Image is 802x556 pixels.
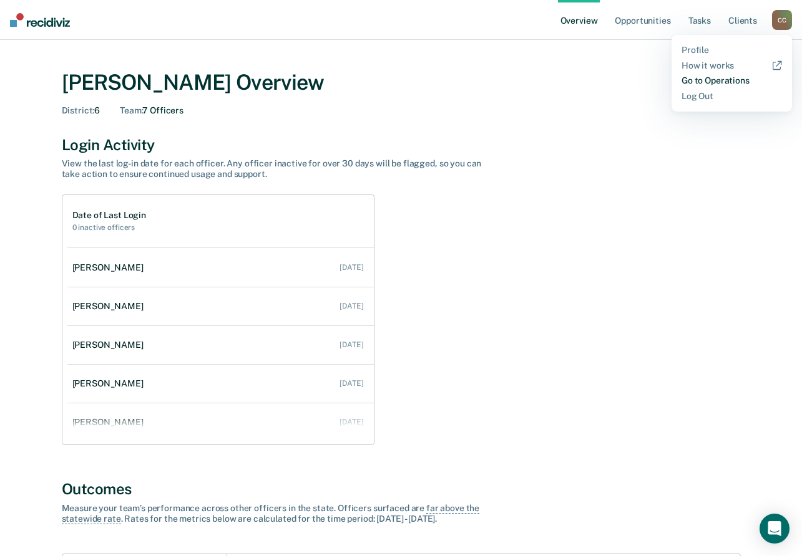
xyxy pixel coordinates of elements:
[62,70,741,95] div: [PERSON_NAME] Overview
[67,405,374,440] a: [PERSON_NAME] [DATE]
[62,503,480,524] span: far above the statewide rate
[682,60,782,71] a: How it works
[72,223,146,232] h2: 0 inactive officers
[340,418,363,426] div: [DATE]
[340,263,363,272] div: [DATE]
[72,417,149,428] div: [PERSON_NAME]
[62,158,499,180] div: View the last log-in date for each officer. Any officer inactive for over 30 days will be flagged...
[682,45,782,55] a: Profile
[72,301,149,312] div: [PERSON_NAME]
[340,379,363,388] div: [DATE]
[682,91,782,102] a: Log Out
[67,250,374,285] a: [PERSON_NAME] [DATE]
[62,480,741,498] div: Outcomes
[62,136,741,154] div: Login Activity
[340,302,363,310] div: [DATE]
[772,10,792,30] div: C C
[682,75,782,86] a: Go to Operations
[120,105,142,115] span: Team :
[10,13,70,27] img: Recidiviz
[62,105,95,115] span: District :
[72,340,149,350] div: [PERSON_NAME]
[67,327,374,363] a: [PERSON_NAME] [DATE]
[772,10,792,30] button: CC
[62,105,100,116] div: 6
[340,340,363,349] div: [DATE]
[120,105,183,116] div: 7 Officers
[72,378,149,389] div: [PERSON_NAME]
[62,503,499,524] div: Measure your team’s performance across other officer s in the state. Officer s surfaced are . Rat...
[67,366,374,401] a: [PERSON_NAME] [DATE]
[760,514,790,544] div: Open Intercom Messenger
[67,289,374,324] a: [PERSON_NAME] [DATE]
[72,262,149,273] div: [PERSON_NAME]
[72,210,146,221] h1: Date of Last Login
